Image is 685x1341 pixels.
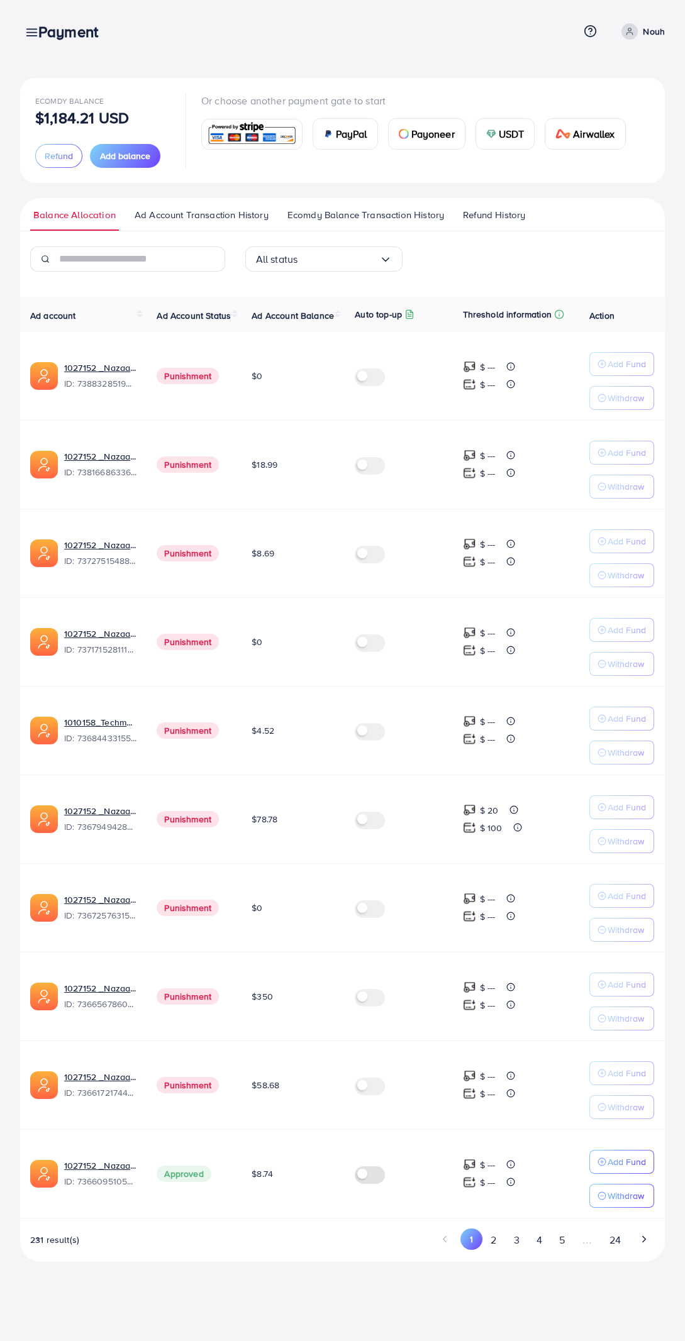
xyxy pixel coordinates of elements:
[589,309,615,322] span: Action
[64,1071,136,1100] div: <span class='underline'>1027152 _Nazaagency_018</span></br>7366172174454882305
[64,805,136,834] div: <span class='underline'>1027152 _Nazaagency_003</span></br>7367949428067450896
[460,1228,482,1250] button: Go to page 1
[157,456,219,473] span: Punishment
[480,448,496,463] p: $ ---
[157,1166,211,1182] span: Approved
[463,307,552,322] p: Threshold information
[480,820,503,836] p: $ 100
[528,1228,550,1252] button: Go to page 4
[30,1071,58,1099] img: ic-ads-acc.e4c84228.svg
[463,1176,476,1189] img: top-up amount
[608,534,646,549] p: Add Fund
[64,361,136,390] div: <span class='underline'>1027152 _Nazaagency_019</span></br>7388328519014645761
[480,732,496,747] p: $ ---
[480,1086,496,1101] p: $ ---
[505,1228,528,1252] button: Go to page 3
[616,23,665,40] a: Nouh
[64,805,136,817] a: 1027152 _Nazaagency_003
[480,377,496,392] p: $ ---
[589,973,654,996] button: Add Fund
[573,126,615,141] span: Airwallex
[589,441,654,465] button: Add Fund
[64,893,136,906] a: 1027152 _Nazaagency_016
[589,829,654,853] button: Withdraw
[157,1077,219,1093] span: Punishment
[463,1158,476,1171] img: top-up amount
[355,307,402,322] p: Auto top-up
[480,1157,496,1173] p: $ ---
[201,119,303,150] a: card
[336,126,367,141] span: PayPal
[435,1228,655,1252] ul: Pagination
[608,888,646,903] p: Add Fund
[608,922,644,937] p: Withdraw
[64,1071,136,1083] a: 1027152 _Nazaagency_018
[411,126,455,141] span: Payoneer
[480,1175,496,1190] p: $ ---
[589,1061,654,1085] button: Add Fund
[64,627,136,656] div: <span class='underline'>1027152 _Nazaagency_04</span></br>7371715281112170513
[157,634,219,650] span: Punishment
[30,894,58,922] img: ic-ads-acc.e4c84228.svg
[589,352,654,376] button: Add Fund
[608,1188,644,1203] p: Withdraw
[252,309,334,322] span: Ad Account Balance
[463,910,476,923] img: top-up amount
[30,628,58,656] img: ic-ads-acc.e4c84228.svg
[550,1228,573,1252] button: Go to page 5
[499,126,525,141] span: USDT
[463,821,476,834] img: top-up amount
[589,529,654,553] button: Add Fund
[480,891,496,907] p: $ ---
[64,716,136,729] a: 1010158_Techmanistan pk acc_1715599413927
[463,803,476,817] img: top-up amount
[480,555,496,570] p: $ ---
[30,983,58,1010] img: ic-ads-acc.e4c84228.svg
[463,892,476,905] img: top-up amount
[463,466,476,480] img: top-up amount
[608,656,644,671] p: Withdraw
[589,1007,654,1030] button: Withdraw
[480,360,496,375] p: $ ---
[480,466,496,481] p: $ ---
[35,110,129,125] p: $1,184.21 USD
[608,1011,644,1026] p: Withdraw
[64,1086,136,1099] span: ID: 7366172174454882305
[45,150,73,162] span: Refund
[64,716,136,745] div: <span class='underline'>1010158_Techmanistan pk acc_1715599413927</span></br>7368443315504726017
[589,884,654,908] button: Add Fund
[480,643,496,658] p: $ ---
[30,539,58,567] img: ic-ads-acc.e4c84228.svg
[206,121,298,148] img: card
[64,361,136,374] a: 1027152 _Nazaagency_019
[135,208,269,222] span: Ad Account Transaction History
[480,803,499,818] p: $ 20
[252,636,262,648] span: $0
[463,998,476,1012] img: top-up amount
[608,745,644,760] p: Withdraw
[463,644,476,657] img: top-up amount
[252,990,273,1003] span: $350
[201,93,636,108] p: Or choose another payment gate to start
[480,998,496,1013] p: $ ---
[589,652,654,676] button: Withdraw
[252,1167,273,1180] span: $8.74
[35,96,104,106] span: Ecomdy Balance
[157,811,219,827] span: Punishment
[589,386,654,410] button: Withdraw
[64,539,136,568] div: <span class='underline'>1027152 _Nazaagency_007</span></br>7372751548805726224
[64,466,136,478] span: ID: 7381668633665093648
[64,627,136,640] a: 1027152 _Nazaagency_04
[252,902,262,914] span: $0
[64,732,136,744] span: ID: 7368443315504726017
[399,129,409,139] img: card
[30,309,76,322] span: Ad account
[463,715,476,728] img: top-up amount
[64,820,136,833] span: ID: 7367949428067450896
[589,707,654,731] button: Add Fund
[608,356,646,372] p: Add Fund
[252,1079,279,1091] span: $58.68
[476,118,535,150] a: cardUSDT
[64,539,136,551] a: 1027152 _Nazaagency_007
[157,545,219,561] span: Punishment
